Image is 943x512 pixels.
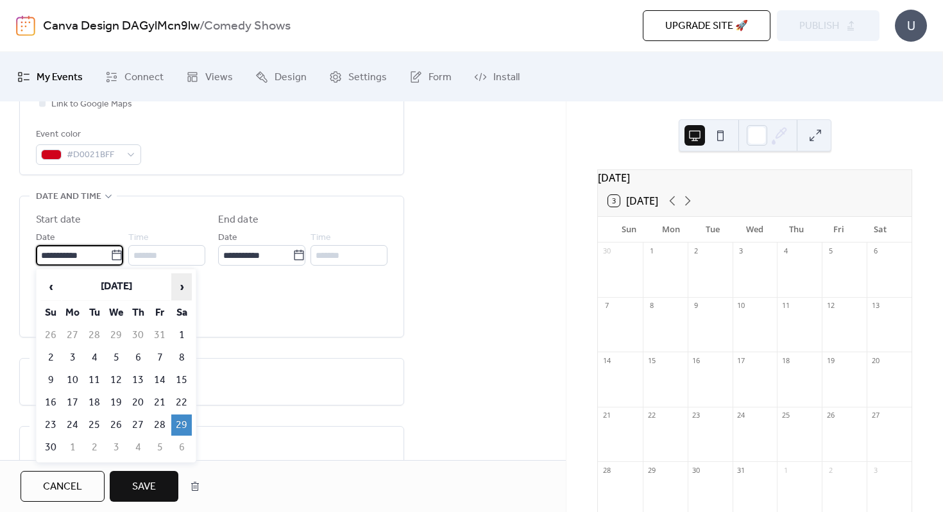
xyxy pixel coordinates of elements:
[871,355,880,365] div: 20
[604,192,663,210] button: 3[DATE]
[871,411,880,420] div: 27
[602,301,611,311] div: 7
[62,302,83,323] th: Mo
[40,302,61,323] th: Su
[643,10,770,41] button: Upgrade site 🚀
[149,370,170,391] td: 14
[817,217,859,243] div: Fri
[8,57,92,96] a: My Events
[149,437,170,458] td: 5
[647,246,656,256] div: 1
[106,437,126,458] td: 3
[149,414,170,436] td: 28
[246,57,316,96] a: Design
[310,230,331,246] span: Time
[464,57,529,96] a: Install
[40,414,61,436] td: 23
[781,355,790,365] div: 18
[665,19,748,34] span: Upgrade site 🚀
[40,370,61,391] td: 9
[171,325,192,346] td: 1
[36,127,139,142] div: Event color
[171,302,192,323] th: Sa
[128,414,148,436] td: 27
[62,414,83,436] td: 24
[106,347,126,368] td: 5
[602,246,611,256] div: 30
[608,217,650,243] div: Sun
[692,246,701,256] div: 2
[128,392,148,413] td: 20
[67,148,121,163] span: #D0021BFF
[602,465,611,475] div: 28
[84,347,105,368] td: 4
[598,170,912,185] div: [DATE]
[110,471,178,502] button: Save
[171,392,192,413] td: 22
[826,246,835,256] div: 5
[781,411,790,420] div: 25
[62,392,83,413] td: 17
[736,301,746,311] div: 10
[826,465,835,475] div: 2
[736,246,746,256] div: 3
[106,414,126,436] td: 26
[826,355,835,365] div: 19
[51,97,132,112] span: Link to Google Maps
[149,302,170,323] th: Fr
[171,370,192,391] td: 15
[106,392,126,413] td: 19
[128,325,148,346] td: 30
[149,392,170,413] td: 21
[132,479,156,495] span: Save
[692,355,701,365] div: 16
[40,325,61,346] td: 26
[826,411,835,420] div: 26
[171,414,192,436] td: 29
[62,273,170,301] th: [DATE]
[37,67,83,87] span: My Events
[781,246,790,256] div: 4
[871,465,880,475] div: 3
[429,67,452,87] span: Form
[62,437,83,458] td: 1
[84,370,105,391] td: 11
[124,67,164,87] span: Connect
[128,437,148,458] td: 4
[205,67,233,87] span: Views
[41,274,60,300] span: ‹
[895,10,927,42] div: U
[21,471,105,502] button: Cancel
[128,230,149,246] span: Time
[84,414,105,436] td: 25
[128,347,148,368] td: 6
[647,465,656,475] div: 29
[348,67,387,87] span: Settings
[400,57,461,96] a: Form
[36,189,101,205] span: Date and time
[84,325,105,346] td: 28
[275,67,307,87] span: Design
[40,392,61,413] td: 16
[176,57,242,96] a: Views
[171,437,192,458] td: 6
[647,301,656,311] div: 8
[692,217,734,243] div: Tue
[40,437,61,458] td: 30
[826,301,835,311] div: 12
[106,325,126,346] td: 29
[319,57,396,96] a: Settings
[776,217,817,243] div: Thu
[149,325,170,346] td: 31
[218,230,237,246] span: Date
[200,14,204,38] b: /
[602,355,611,365] div: 14
[647,355,656,365] div: 15
[16,15,35,36] img: logo
[736,355,746,365] div: 17
[128,302,148,323] th: Th
[36,212,81,228] div: Start date
[871,301,880,311] div: 13
[602,411,611,420] div: 21
[62,347,83,368] td: 3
